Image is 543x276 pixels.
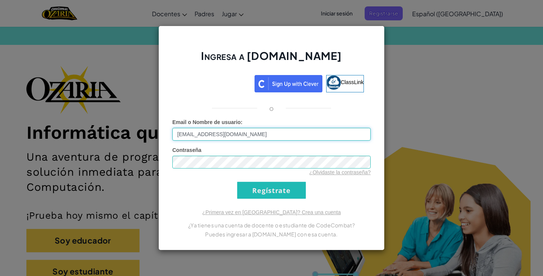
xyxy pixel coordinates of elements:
p: ¿Ya tienes una cuenta de docente o estudiante de CodeCombat? [172,221,371,230]
span: Email o Nombre de usuario [172,119,241,125]
p: Puedes ingresar a [DOMAIN_NAME] con esa cuenta. [172,230,371,239]
iframe: Botón de Acceder con Google [175,74,255,91]
img: classlink-logo-small.png [327,75,341,90]
a: ¿Primera vez en [GEOGRAPHIC_DATA]? Crea una cuenta [202,209,341,215]
label: : [172,118,242,126]
p: o [269,104,274,113]
input: Regístrate [237,182,306,199]
a: ¿Olvidaste la contraseña? [309,169,371,175]
h2: Ingresa a [DOMAIN_NAME] [172,49,371,71]
span: Contraseña [172,147,201,153]
span: ClassLink [341,79,364,85]
img: clever_sso_button@2x.png [255,75,322,92]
